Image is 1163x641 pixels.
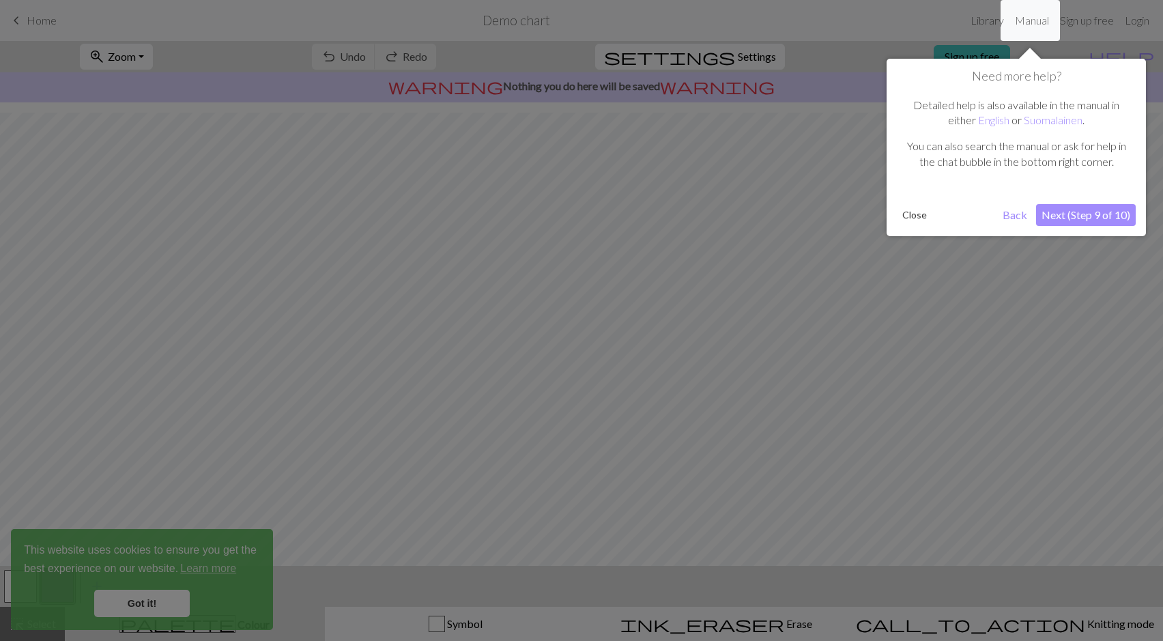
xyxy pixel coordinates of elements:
a: Suomalainen [1024,113,1082,126]
button: Close [897,205,932,225]
p: Detailed help is also available in the manual in either or . [904,98,1129,128]
div: Need more help? [887,59,1146,236]
a: English [978,113,1009,126]
button: Back [997,204,1033,226]
button: Next (Step 9 of 10) [1036,204,1136,226]
h1: Need more help? [897,69,1136,84]
p: You can also search the manual or ask for help in the chat bubble in the bottom right corner. [904,139,1129,169]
